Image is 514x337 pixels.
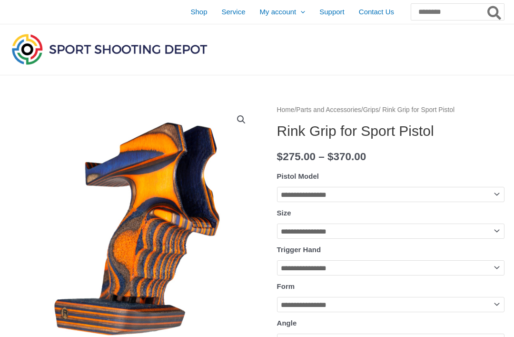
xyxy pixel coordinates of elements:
[277,151,316,163] bdi: 275.00
[233,111,250,128] a: View full-screen image gallery
[277,123,504,140] h1: Rink Grip for Sport Pistol
[10,31,209,67] img: Sport Shooting Depot
[485,4,504,20] button: Search
[277,172,319,180] label: Pistol Model
[277,282,295,290] label: Form
[327,151,334,163] span: $
[277,319,297,327] label: Angle
[277,106,295,113] a: Home
[277,245,321,254] label: Trigger Hand
[327,151,366,163] bdi: 370.00
[277,104,504,116] nav: Breadcrumb
[318,151,325,163] span: –
[363,106,379,113] a: Grips
[296,106,361,113] a: Parts and Accessories
[277,151,283,163] span: $
[277,209,291,217] label: Size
